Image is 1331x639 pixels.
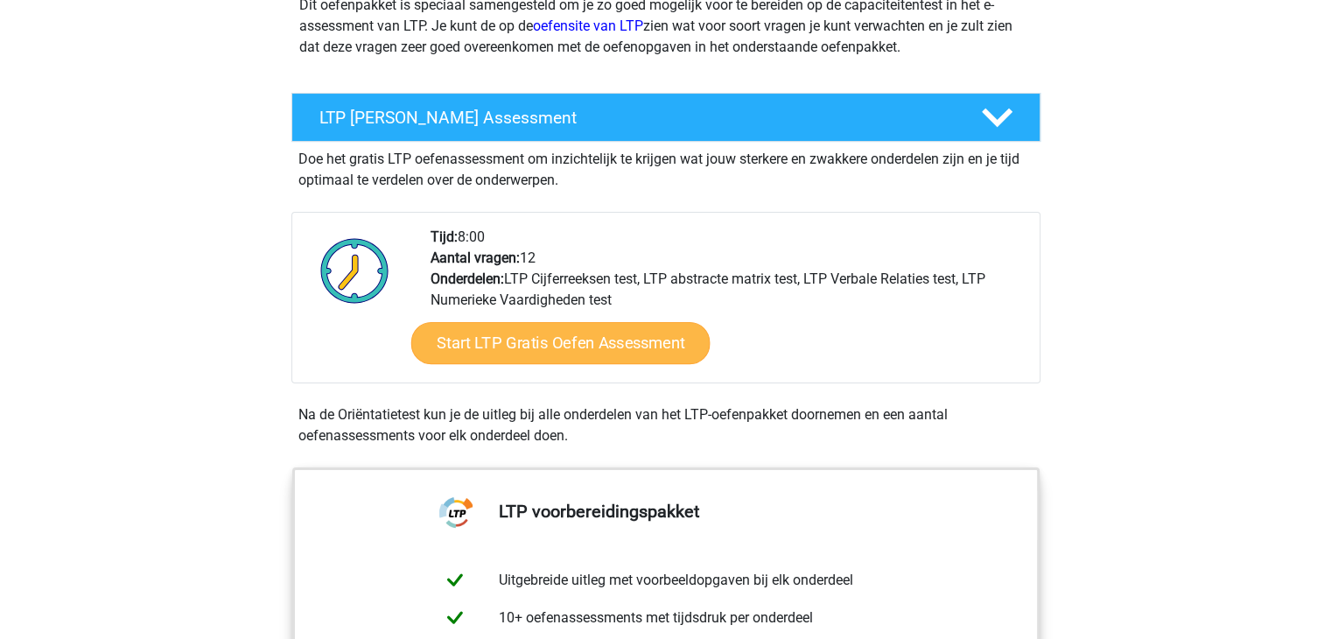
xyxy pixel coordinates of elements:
[410,322,710,364] a: Start LTP Gratis Oefen Assessment
[284,93,1047,142] a: LTP [PERSON_NAME] Assessment
[291,404,1040,446] div: Na de Oriëntatietest kun je de uitleg bij alle onderdelen van het LTP-oefenpakket doornemen en ee...
[417,227,1039,383] div: 8:00 12 LTP Cijferreeksen test, LTP abstracte matrix test, LTP Verbale Relaties test, LTP Numerie...
[319,108,953,128] h4: LTP [PERSON_NAME] Assessment
[431,249,520,266] b: Aantal vragen:
[311,227,399,314] img: Klok
[533,18,643,34] a: oefensite van LTP
[291,142,1040,191] div: Doe het gratis LTP oefenassessment om inzichtelijk te krijgen wat jouw sterkere en zwakkere onder...
[431,228,458,245] b: Tijd:
[431,270,504,287] b: Onderdelen:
